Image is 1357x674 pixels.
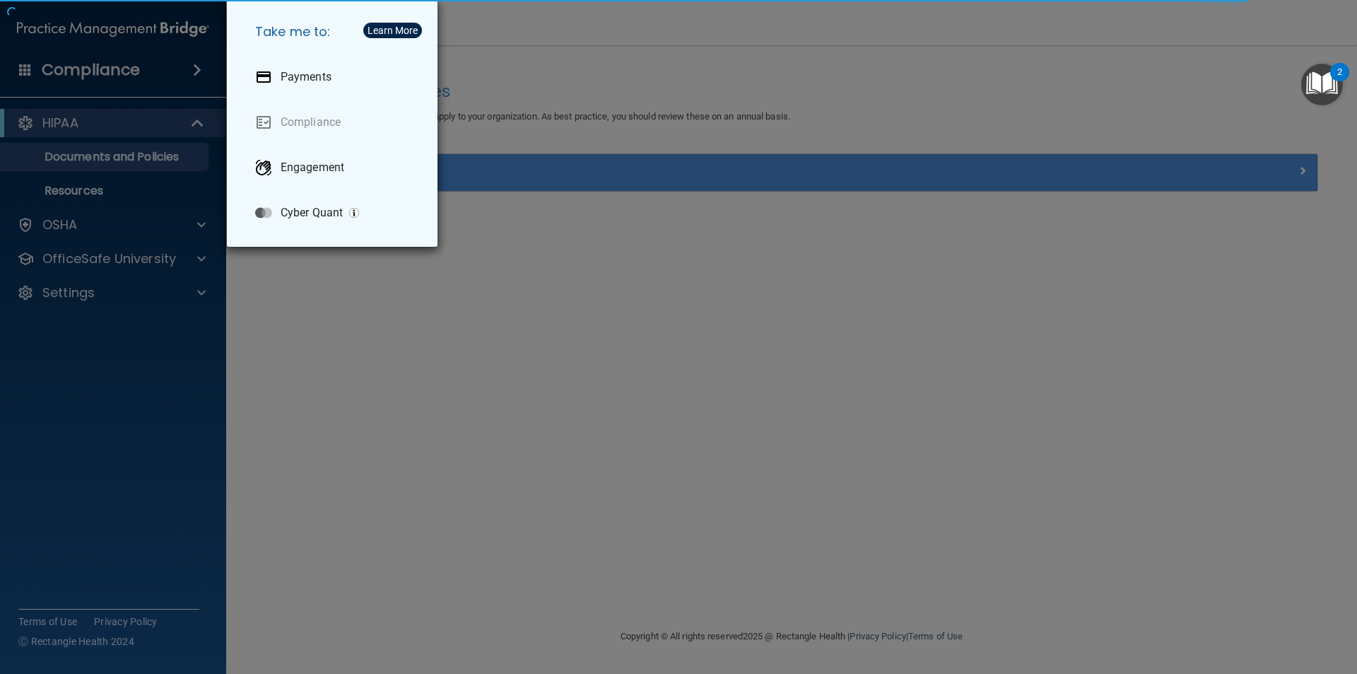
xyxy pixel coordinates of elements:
[244,57,426,97] a: Payments
[244,12,426,52] h5: Take me to:
[1301,64,1343,105] button: Open Resource Center, 2 new notifications
[368,25,418,35] div: Learn More
[281,206,343,220] p: Cyber Quant
[244,103,426,142] a: Compliance
[244,148,426,187] a: Engagement
[363,23,422,38] button: Learn More
[1337,72,1342,91] div: 2
[281,161,344,175] p: Engagement
[281,70,331,84] p: Payments
[244,193,426,233] a: Cyber Quant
